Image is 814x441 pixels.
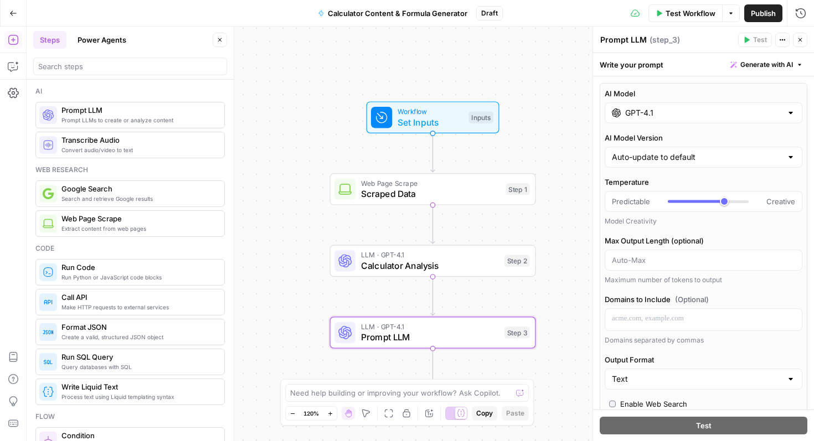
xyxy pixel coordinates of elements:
span: Copy [476,408,493,418]
span: Run Code [61,262,215,273]
input: Enable Web SearchAllow the model to fetch up-to-date information from the web when answering ques... [609,401,616,407]
div: Step 1 [506,183,530,195]
g: Edge from step_1 to step_2 [431,205,435,244]
span: Call API [61,292,215,303]
div: LLM · GPT-4.1Calculator AnalysisStep 2 [330,245,536,277]
div: Ai [35,86,225,96]
span: Predictable [612,196,650,207]
label: Output Format [605,354,802,365]
div: Enable Web Search [620,398,687,409]
span: Process text using Liquid templating syntax [61,392,215,401]
button: Power Agents [71,31,133,49]
button: Copy [472,406,497,421]
input: Search steps [38,61,222,72]
div: Domains separated by commas [605,335,802,345]
g: Edge from step_3 to end [431,349,435,387]
span: Scraped Data [361,187,501,200]
textarea: Prompt LLM [600,34,647,45]
span: LLM · GPT-4.1 [361,321,499,332]
span: (Optional) [675,294,709,305]
span: 120% [303,409,319,418]
span: Create a valid, structured JSON object [61,333,215,341]
input: Text [612,373,782,385]
span: Transcribe Audio [61,134,215,146]
label: AI Model Version [605,132,802,143]
g: Edge from start to step_1 [431,133,435,172]
div: Inputs [468,111,493,123]
span: Draft [481,8,498,18]
span: Extract content from web pages [61,224,215,233]
span: Web Page Scrape [61,213,215,224]
span: Prompt LLMs to create or analyze content [61,116,215,124]
button: Publish [744,4,782,22]
div: Flow [35,412,225,422]
div: WorkflowSet InputsInputs [330,101,536,133]
label: Temperature [605,177,802,188]
span: Search and retrieve Google results [61,194,215,203]
div: Web research [35,165,225,175]
button: Steps [33,31,66,49]
span: Workflow [398,106,463,117]
button: Generate with AI [726,58,807,72]
div: Step 3 [504,326,530,339]
button: Test [600,417,807,434]
span: Creative [766,196,795,207]
div: Model Creativity [605,216,802,226]
span: LLM · GPT-4.1 [361,250,499,260]
span: Test Workflow [666,8,715,19]
g: Edge from step_2 to step_3 [431,277,435,315]
span: Google Search [61,183,215,194]
span: Prompt LLM [361,330,499,344]
div: Step 2 [504,255,530,267]
button: Test [738,33,772,47]
label: Max Output Length (optional) [605,235,802,246]
span: Web Page Scrape [361,178,501,188]
label: Domains to Include [605,294,802,305]
div: Write your prompt [593,53,814,76]
span: Format JSON [61,321,215,333]
div: Code [35,243,225,253]
button: Test Workflow [648,4,722,22]
span: Condition [61,430,215,441]
span: Paste [506,408,524,418]
span: Run Python or JavaScript code blocks [61,273,215,282]
span: Generate with AI [740,60,793,70]
span: Calculator Analysis [361,259,499,272]
span: ( step_3 ) [650,34,680,45]
button: Calculator Content & Formula Generator [311,4,474,22]
button: Paste [502,406,529,421]
label: AI Model [605,88,802,99]
span: Publish [751,8,776,19]
input: Auto-update to default [612,152,782,163]
span: Query databases with SQL [61,362,215,371]
input: Select a model [625,107,782,118]
div: LLM · GPT-4.1Prompt LLMStep 3 [330,317,536,349]
span: Make HTTP requests to external services [61,303,215,312]
span: Write Liquid Text [61,381,215,392]
span: Run SQL Query [61,351,215,362]
div: Web Page ScrapeScraped DataStep 1 [330,173,536,205]
span: Calculator Content & Formula Generator [328,8,467,19]
span: Convert audio/video to text [61,146,215,154]
div: Maximum number of tokens to output [605,275,802,285]
span: Prompt LLM [61,105,215,116]
span: Set Inputs [398,116,463,129]
input: Auto-Max [612,255,795,266]
span: Test [753,35,767,45]
span: Test [696,420,712,431]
